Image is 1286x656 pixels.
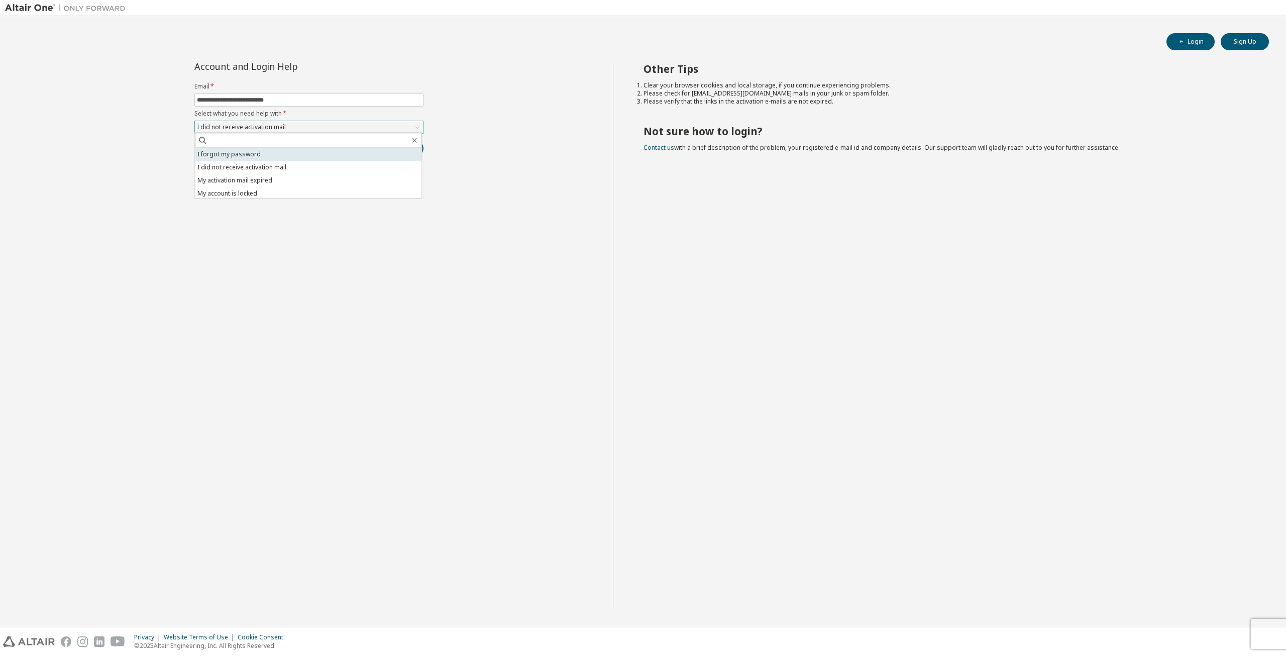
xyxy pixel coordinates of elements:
[644,143,674,152] a: Contact us
[3,636,55,647] img: altair_logo.svg
[134,641,289,650] p: © 2025 Altair Engineering, Inc. All Rights Reserved.
[61,636,71,647] img: facebook.svg
[77,636,88,647] img: instagram.svg
[644,125,1251,138] h2: Not sure how to login?
[195,122,287,133] div: I did not receive activation mail
[5,3,131,13] img: Altair One
[195,148,421,161] li: I forgot my password
[111,636,125,647] img: youtube.svg
[644,62,1251,75] h2: Other Tips
[195,121,423,133] div: I did not receive activation mail
[194,82,423,90] label: Email
[644,98,1251,106] li: Please verify that the links in the activation e-mails are not expired.
[194,62,378,70] div: Account and Login Help
[644,143,1120,152] span: with a brief description of the problem, your registered e-mail id and company details. Our suppo...
[644,81,1251,89] li: Clear your browser cookies and local storage, if you continue experiencing problems.
[238,633,289,641] div: Cookie Consent
[164,633,238,641] div: Website Terms of Use
[94,636,104,647] img: linkedin.svg
[1166,33,1215,50] button: Login
[1221,33,1269,50] button: Sign Up
[134,633,164,641] div: Privacy
[644,89,1251,98] li: Please check for [EMAIL_ADDRESS][DOMAIN_NAME] mails in your junk or spam folder.
[194,110,423,118] label: Select what you need help with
